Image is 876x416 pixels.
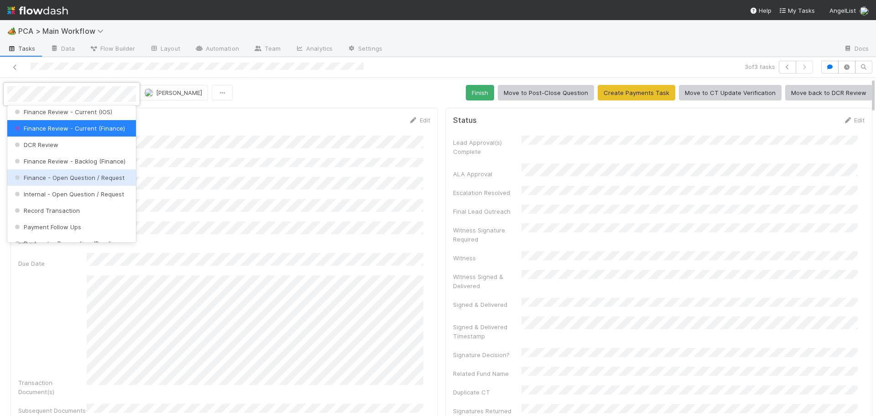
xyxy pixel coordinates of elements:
span: Record Transaction [13,207,80,214]
span: Internal - Open Question / Request [13,190,124,198]
span: Finance Review - Current (IOS) [13,108,112,116]
span: Finance - Open Question / Request [13,174,125,181]
span: Finance Review - Backlog (Finance) [13,158,125,165]
span: Bankruptcy Proceedings/Pending Outcome [13,240,119,256]
span: Payment Follow Ups [13,223,81,231]
span: DCR Review [13,141,58,148]
span: Finance Review - Current (Finance) [13,125,125,132]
